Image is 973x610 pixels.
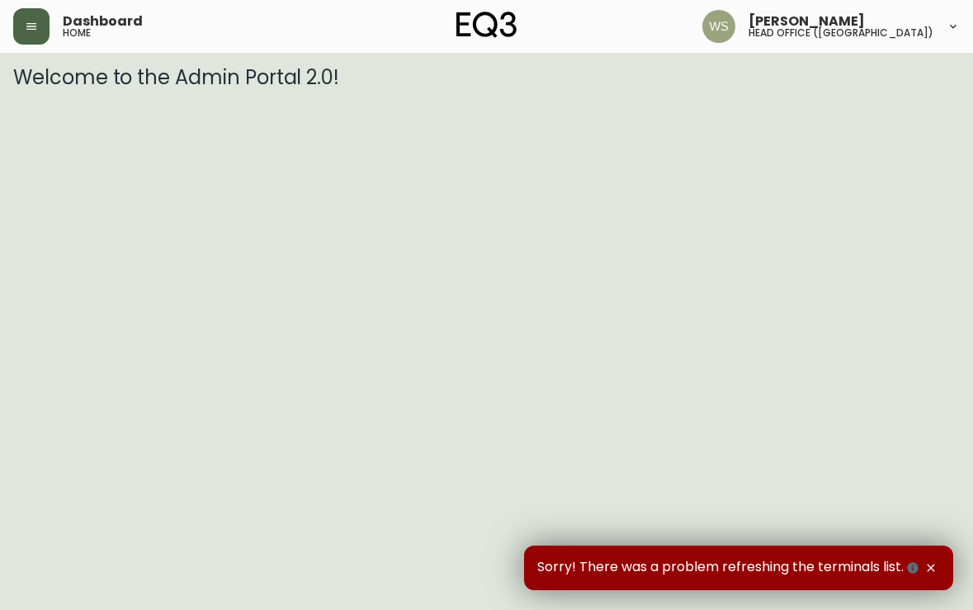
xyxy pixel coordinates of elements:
img: d421e764c7328a6a184e62c810975493 [702,10,735,43]
h5: home [63,28,91,38]
img: logo [456,12,517,38]
h5: head office ([GEOGRAPHIC_DATA]) [749,28,933,38]
span: Dashboard [63,15,143,28]
span: Sorry! There was a problem refreshing the terminals list. [537,559,922,577]
h3: Welcome to the Admin Portal 2.0! [13,66,960,89]
span: [PERSON_NAME] [749,15,865,28]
